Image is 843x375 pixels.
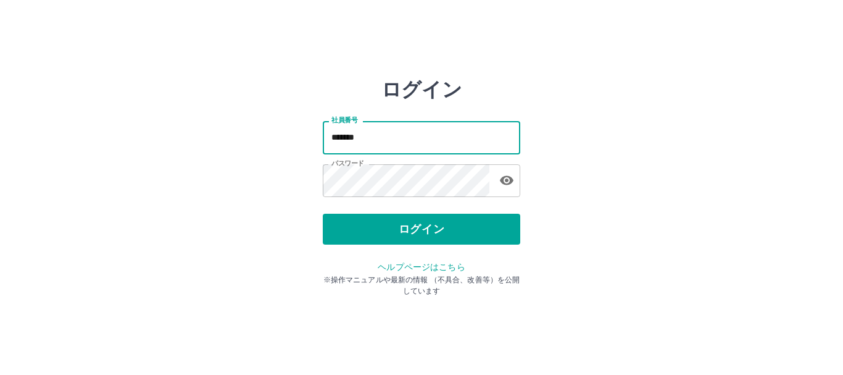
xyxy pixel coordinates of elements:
h2: ログイン [381,78,462,101]
label: 社員番号 [331,116,357,125]
a: ヘルプページはこちら [378,262,465,272]
label: パスワード [331,159,364,168]
button: ログイン [323,214,520,245]
p: ※操作マニュアルや最新の情報 （不具合、改善等）を公開しています [323,274,520,297]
